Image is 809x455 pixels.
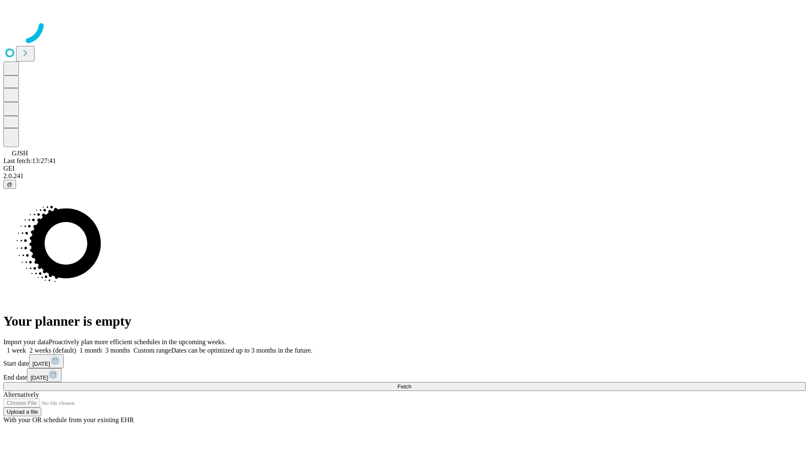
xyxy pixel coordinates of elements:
[27,368,62,382] button: [DATE]
[29,347,76,354] span: 2 weeks (default)
[3,391,39,398] span: Alternatively
[7,347,26,354] span: 1 week
[3,416,134,423] span: With your OR schedule from your existing EHR
[30,375,48,381] span: [DATE]
[3,368,806,382] div: End date
[7,181,13,187] span: @
[29,354,64,368] button: [DATE]
[3,157,56,164] span: Last fetch: 13:27:41
[3,382,806,391] button: Fetch
[171,347,312,354] span: Dates can be optimized up to 3 months in the future.
[3,313,806,329] h1: Your planner is empty
[3,407,41,416] button: Upload a file
[3,165,806,172] div: GEI
[80,347,102,354] span: 1 month
[397,383,411,390] span: Fetch
[3,338,49,345] span: Import your data
[3,172,806,180] div: 2.0.241
[12,150,28,157] span: GJSH
[134,347,171,354] span: Custom range
[32,361,50,367] span: [DATE]
[49,338,226,345] span: Proactively plan more efficient schedules in the upcoming weeks.
[3,180,16,189] button: @
[3,354,806,368] div: Start date
[105,347,130,354] span: 3 months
